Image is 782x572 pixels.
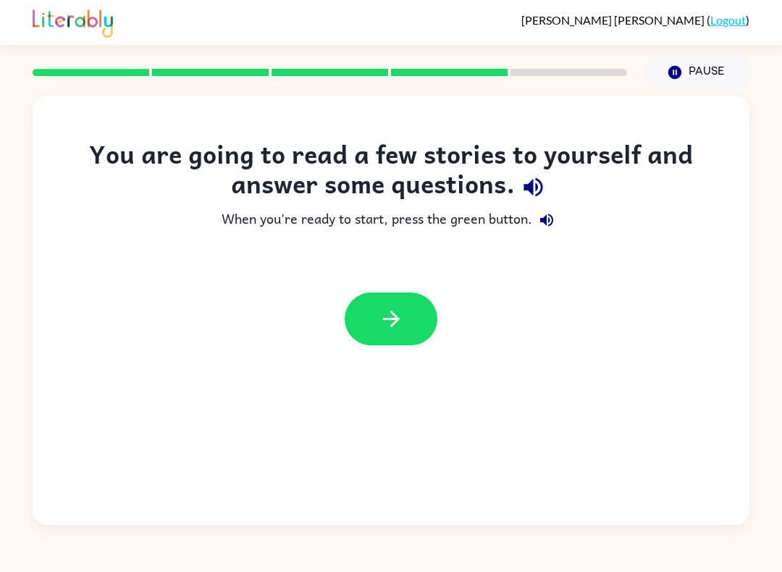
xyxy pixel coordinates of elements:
img: Literably [33,6,113,38]
div: You are going to read a few stories to yourself and answer some questions. [62,139,720,206]
span: [PERSON_NAME] [PERSON_NAME] [521,13,707,27]
a: Logout [710,13,746,27]
button: Pause [644,56,749,89]
div: When you're ready to start, press the green button. [62,206,720,235]
div: ( ) [521,13,749,27]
